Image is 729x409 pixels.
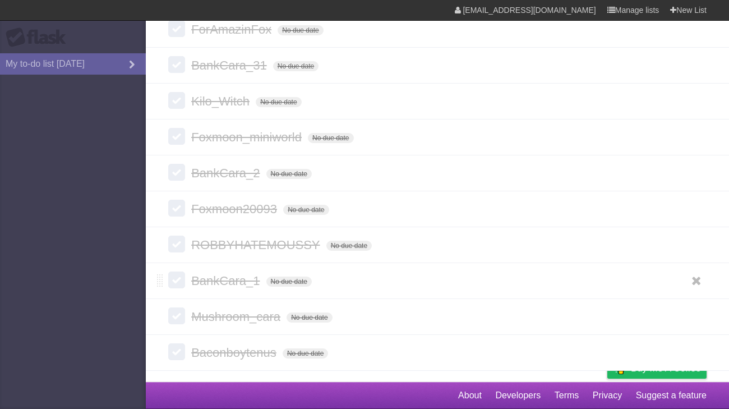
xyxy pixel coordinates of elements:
span: Baconboytenus [191,346,279,360]
span: Kilo_Witch [191,94,252,108]
label: Done [168,200,185,217]
span: No due date [278,25,323,35]
span: No due date [266,169,312,179]
span: No due date [283,348,328,359]
label: Done [168,128,185,145]
a: Developers [495,385,541,406]
label: Done [168,56,185,73]
span: No due date [287,313,332,323]
span: ROBBYHATEMOUSSY [191,238,322,252]
span: No due date [266,277,312,287]
span: BankCara_2 [191,166,262,180]
span: ForAmazinFox [191,22,274,36]
span: No due date [273,61,319,71]
label: Done [168,236,185,252]
a: About [458,385,482,406]
span: No due date [256,97,301,107]
label: Done [168,92,185,109]
a: Suggest a feature [636,385,707,406]
label: Done [168,343,185,360]
span: No due date [326,241,372,251]
a: Privacy [593,385,622,406]
span: BankCara_1 [191,274,262,288]
span: Buy me a coffee [631,359,701,378]
span: Foxmoon20093 [191,202,280,216]
span: No due date [283,205,329,215]
label: Done [168,307,185,324]
label: Done [168,272,185,288]
span: Mushroom_cara [191,310,283,324]
div: Flask [6,27,73,48]
span: No due date [308,133,353,143]
label: Done [168,164,185,181]
a: Terms [555,385,579,406]
label: Done [168,20,185,37]
span: Foxmoon_miniworld [191,130,304,144]
span: BankCara_31 [191,58,270,72]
